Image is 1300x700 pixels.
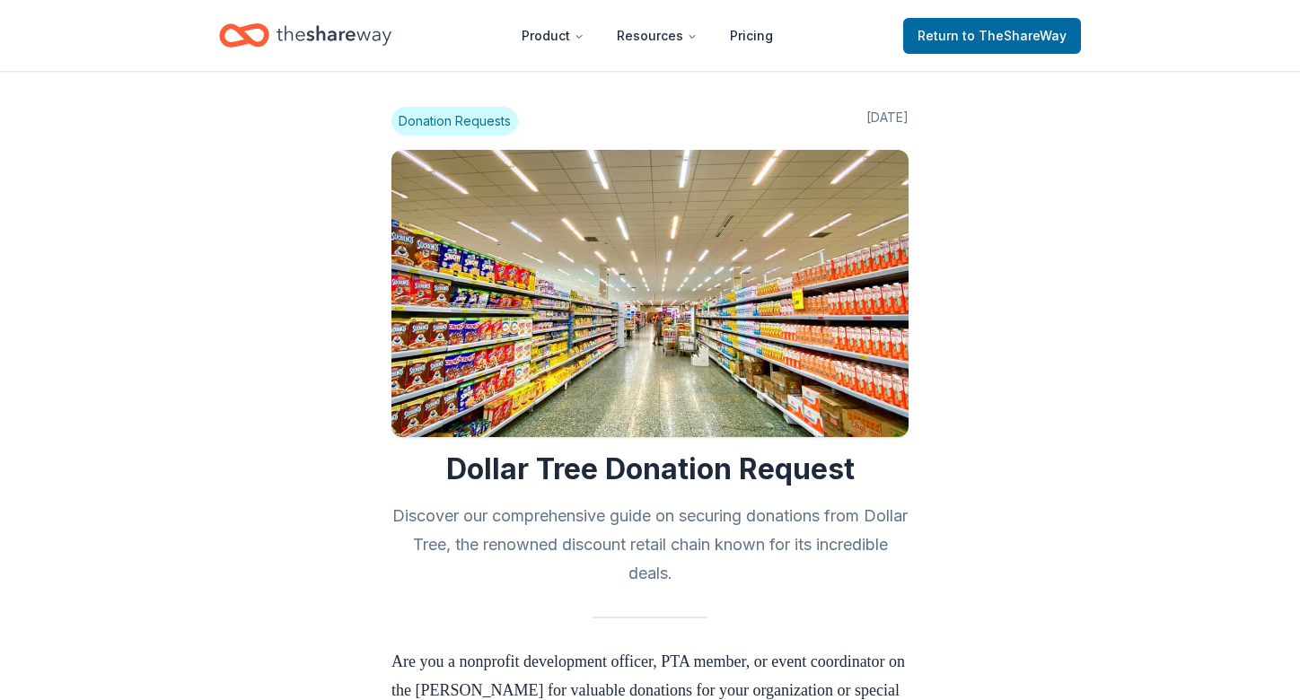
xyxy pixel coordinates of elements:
nav: Main [507,14,787,57]
span: [DATE] [866,107,909,136]
span: Donation Requests [391,107,518,136]
button: Resources [602,18,712,54]
h2: Discover our comprehensive guide on securing donations from Dollar Tree, the renowned discount re... [391,502,909,588]
span: Return [918,25,1067,47]
a: Home [219,14,391,57]
a: Returnto TheShareWay [903,18,1081,54]
button: Product [507,18,599,54]
a: Pricing [716,18,787,54]
span: to TheShareWay [962,28,1067,43]
img: Image for Dollar Tree Donation Request [391,150,909,437]
h1: Dollar Tree Donation Request [391,451,909,487]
